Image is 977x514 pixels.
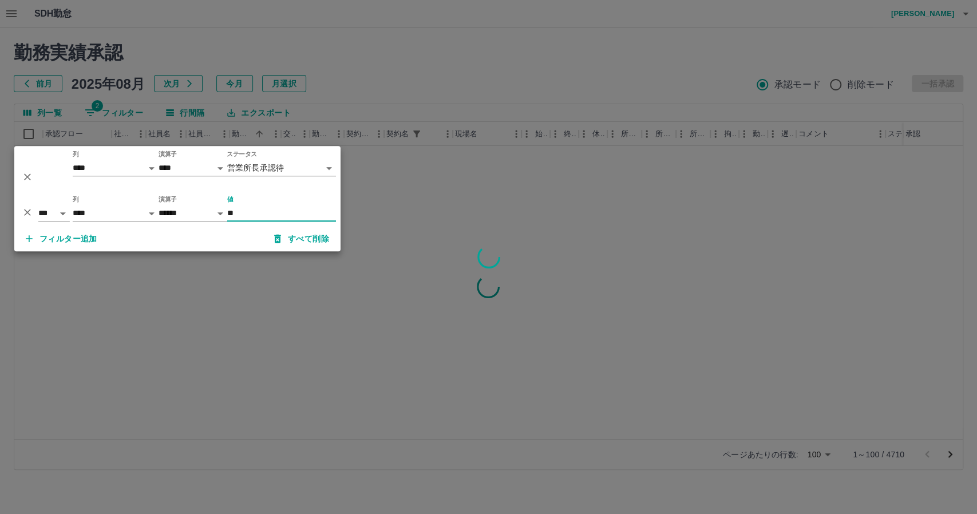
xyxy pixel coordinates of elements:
[73,150,79,159] label: 列
[159,150,177,159] label: 演算子
[17,228,106,249] button: フィルター追加
[19,204,36,221] button: 削除
[227,195,234,204] label: 値
[73,195,79,204] label: 列
[38,205,70,222] select: 論理演算子
[227,160,336,176] div: 営業所長承認待
[265,228,338,249] button: すべて削除
[227,150,257,159] label: ステータス
[19,169,36,186] button: 削除
[159,195,177,204] label: 演算子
